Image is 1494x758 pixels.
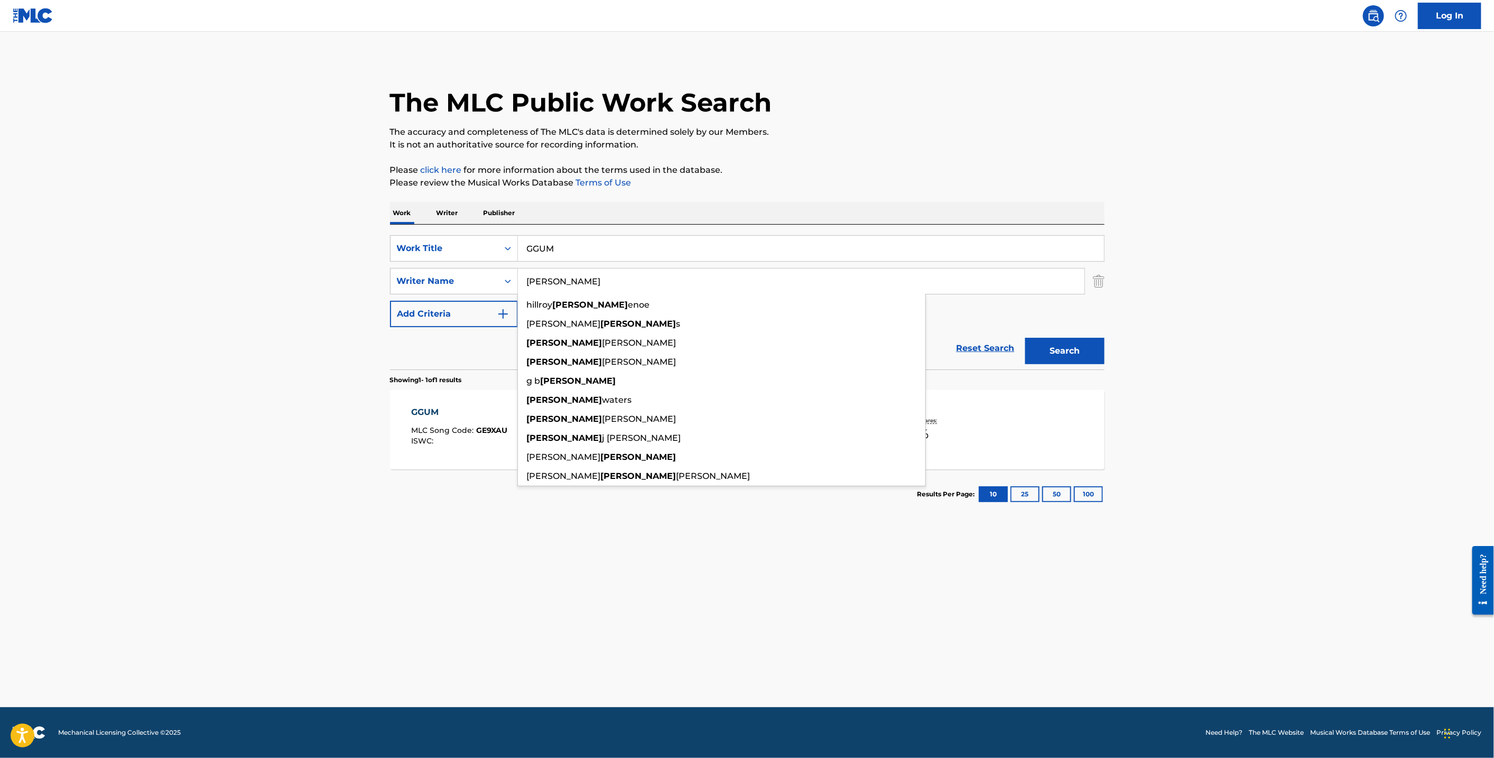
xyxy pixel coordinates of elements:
[527,452,601,462] span: [PERSON_NAME]
[527,300,553,310] span: hillroy
[397,275,492,288] div: Writer Name
[527,395,602,405] strong: [PERSON_NAME]
[1042,486,1071,502] button: 50
[397,242,492,255] div: Work Title
[527,471,601,481] span: [PERSON_NAME]
[601,471,676,481] strong: [PERSON_NAME]
[1249,728,1304,737] a: The MLC Website
[1436,728,1481,737] a: Privacy Policy
[601,319,676,329] strong: [PERSON_NAME]
[602,338,676,348] span: [PERSON_NAME]
[1074,486,1103,502] button: 100
[1390,5,1412,26] div: Help
[390,177,1105,189] p: Please review the Musical Works Database
[1205,728,1242,737] a: Need Help?
[676,319,681,329] span: s
[1444,718,1451,750] div: Drag
[476,426,507,435] span: GE9XAU
[13,8,53,23] img: MLC Logo
[553,300,628,310] strong: [PERSON_NAME]
[574,178,632,188] a: Terms of Use
[527,433,602,443] strong: [PERSON_NAME]
[527,357,602,367] strong: [PERSON_NAME]
[480,202,518,224] p: Publisher
[1010,486,1040,502] button: 25
[411,436,436,446] span: ISWC :
[1367,10,1380,22] img: search
[527,338,602,348] strong: [PERSON_NAME]
[421,165,462,175] a: click here
[1025,338,1105,364] button: Search
[602,357,676,367] span: [PERSON_NAME]
[390,126,1105,138] p: The accuracy and completeness of The MLC's data is determined solely by our Members.
[676,471,750,481] span: [PERSON_NAME]
[13,726,45,739] img: logo
[602,414,676,424] span: [PERSON_NAME]
[390,301,518,327] button: Add Criteria
[497,308,509,320] img: 9d2ae6d4665cec9f34b9.svg
[1395,10,1407,22] img: help
[541,376,616,386] strong: [PERSON_NAME]
[1363,5,1384,26] a: Public Search
[390,235,1105,369] form: Search Form
[1464,538,1494,623] iframe: Resource Center
[433,202,461,224] p: Writer
[390,375,462,385] p: Showing 1 - 1 of 1 results
[527,319,601,329] span: [PERSON_NAME]
[390,390,1105,469] a: GGUMMLC Song Code:GE9XAUISWC:Writers (7)[PERSON_NAME], [PERSON_NAME], [PERSON_NAME], [PERSON_NAME...
[1093,268,1105,294] img: Delete Criterion
[527,376,541,386] span: g b
[1441,707,1494,758] iframe: Chat Widget
[527,414,602,424] strong: [PERSON_NAME]
[390,138,1105,151] p: It is not an authoritative source for recording information.
[628,300,650,310] span: enoe
[411,406,507,419] div: GGUM
[58,728,181,737] span: Mechanical Licensing Collective © 2025
[602,433,681,443] span: j [PERSON_NAME]
[390,164,1105,177] p: Please for more information about the terms used in the database.
[1418,3,1481,29] a: Log In
[390,87,772,118] h1: The MLC Public Work Search
[601,452,676,462] strong: [PERSON_NAME]
[602,395,632,405] span: waters
[951,337,1020,360] a: Reset Search
[1310,728,1430,737] a: Musical Works Database Terms of Use
[979,486,1008,502] button: 10
[411,426,476,435] span: MLC Song Code :
[917,489,978,499] p: Results Per Page:
[390,202,414,224] p: Work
